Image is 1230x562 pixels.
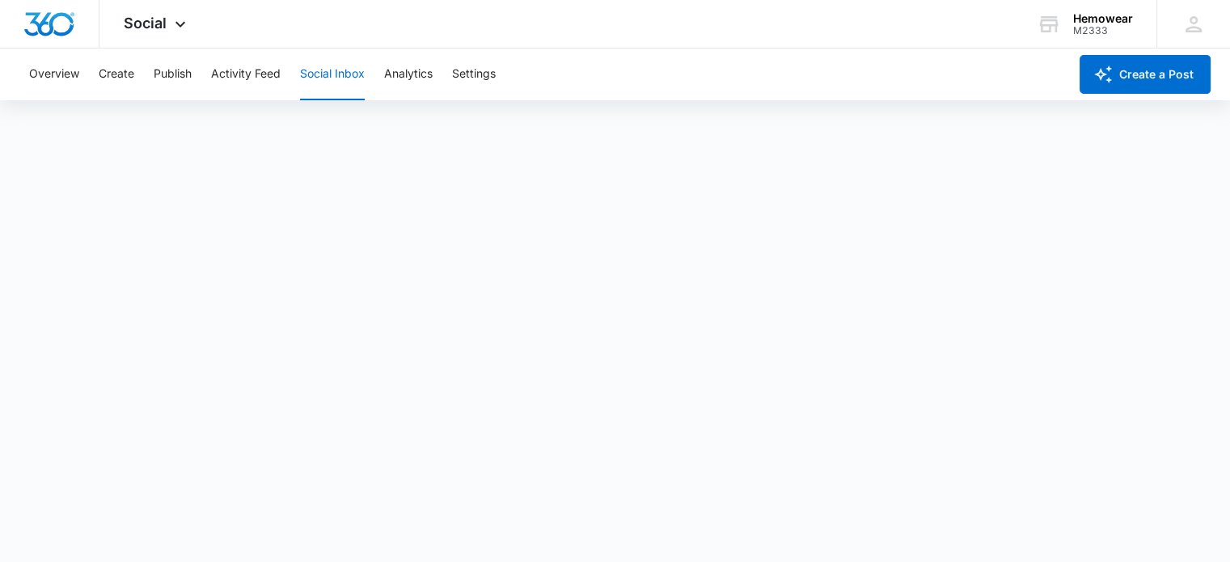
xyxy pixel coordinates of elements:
button: Activity Feed [211,49,281,100]
span: Social [124,15,167,32]
button: Overview [29,49,79,100]
button: Analytics [384,49,433,100]
a: Close modal [290,5,319,34]
div: account id [1073,25,1133,36]
button: Social Inbox [300,49,365,100]
button: Settings [452,49,496,100]
button: Create [99,49,134,100]
h1: Social Inbox [16,29,307,63]
div: account name [1073,12,1133,25]
button: Create a Post [1080,55,1211,94]
button: Publish [154,49,192,100]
